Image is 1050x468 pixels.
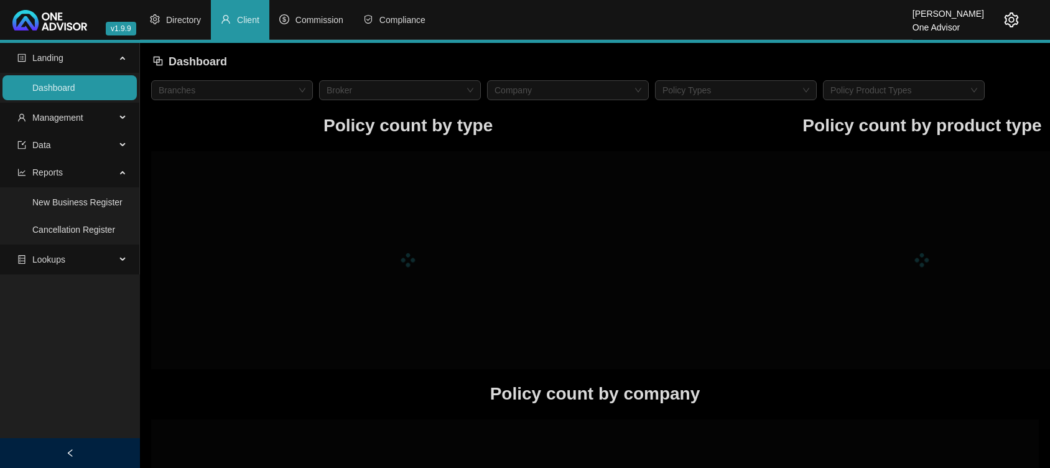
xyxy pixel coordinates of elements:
[32,83,75,93] a: Dashboard
[913,3,984,17] div: [PERSON_NAME]
[151,112,665,139] h1: Policy count by type
[221,14,231,24] span: user
[150,14,160,24] span: setting
[913,17,984,30] div: One Advisor
[32,167,63,177] span: Reports
[32,140,51,150] span: Data
[169,55,227,68] span: Dashboard
[106,22,136,35] span: v1.9.9
[1004,12,1019,27] span: setting
[237,15,259,25] span: Client
[17,255,26,264] span: database
[363,14,373,24] span: safety
[32,225,115,235] a: Cancellation Register
[12,10,87,30] img: 2df55531c6924b55f21c4cf5d4484680-logo-light.svg
[166,15,201,25] span: Directory
[32,113,83,123] span: Management
[17,141,26,149] span: import
[17,113,26,122] span: user
[17,54,26,62] span: profile
[295,15,343,25] span: Commission
[279,14,289,24] span: dollar
[151,380,1039,408] h1: Policy count by company
[32,255,65,264] span: Lookups
[152,55,164,67] span: block
[379,15,425,25] span: Compliance
[66,449,75,457] span: left
[32,197,123,207] a: New Business Register
[17,168,26,177] span: line-chart
[32,53,63,63] span: Landing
